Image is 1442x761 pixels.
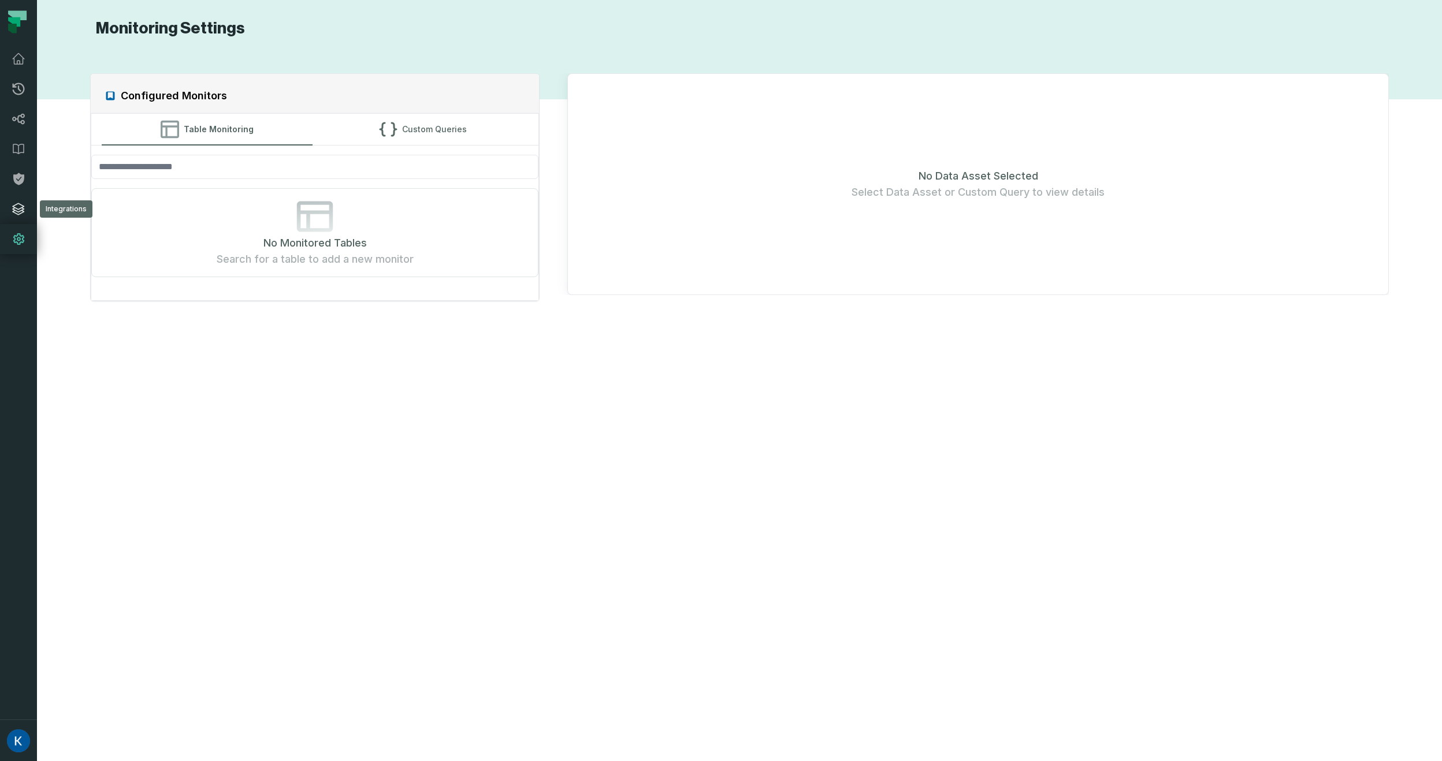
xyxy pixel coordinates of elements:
span: Select Data Asset or Custom Query to view details [852,184,1105,200]
span: No Monitored Tables [263,235,367,251]
span: Search for a table to add a new monitor [217,251,414,267]
img: avatar of Kai Welsh [7,729,30,752]
span: No Data Asset Selected [919,168,1038,184]
button: Custom Queries [317,114,528,145]
button: Table Monitoring [102,114,313,145]
div: Integrations [40,200,92,218]
h1: Monitoring Settings [90,18,245,39]
h2: Configured Monitors [121,88,227,104]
